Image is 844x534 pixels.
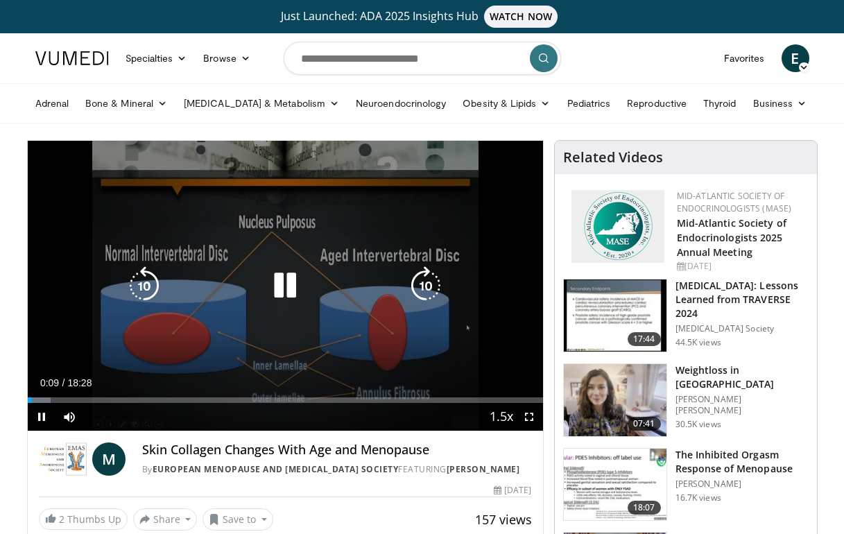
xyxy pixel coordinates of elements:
a: Mid-Atlantic Society of Endocrinologists 2025 Annual Meeting [677,216,786,259]
button: Save to [203,508,273,531]
a: Pediatrics [559,89,619,117]
a: Favorites [716,44,773,72]
img: 1317c62a-2f0d-4360-bee0-b1bff80fed3c.150x105_q85_crop-smart_upscale.jpg [564,279,666,352]
a: Reproductive [619,89,695,117]
p: 44.5K views [675,337,721,348]
img: f382488c-070d-4809-84b7-f09b370f5972.png.150x105_q85_autocrop_double_scale_upscale_version-0.2.png [571,190,664,263]
div: By FEATURING [142,463,532,476]
a: 17:44 [MEDICAL_DATA]: Lessons Learned from TRAVERSE 2024 [MEDICAL_DATA] Society 44.5K views [563,279,809,352]
button: Fullscreen [515,403,543,431]
div: [DATE] [677,260,806,273]
a: 07:41 Weightloss in [GEOGRAPHIC_DATA] [PERSON_NAME] [PERSON_NAME] 30.5K views [563,363,809,437]
p: [MEDICAL_DATA] Society [675,323,809,334]
button: Playback Rate [488,403,515,431]
h3: [MEDICAL_DATA]: Lessons Learned from TRAVERSE 2024 [675,279,809,320]
input: Search topics, interventions [284,42,561,75]
img: 283c0f17-5e2d-42ba-a87c-168d447cdba4.150x105_q85_crop-smart_upscale.jpg [564,449,666,521]
span: 157 views [475,511,532,528]
span: 0:09 [40,377,59,388]
a: [PERSON_NAME] [447,463,520,475]
span: WATCH NOW [484,6,558,28]
img: 9983fed1-7565-45be-8934-aef1103ce6e2.150x105_q85_crop-smart_upscale.jpg [564,364,666,436]
span: 18:28 [67,377,92,388]
span: 17:44 [628,332,661,346]
a: Mid-Atlantic Society of Endocrinologists (MASE) [677,190,792,214]
img: European Menopause and Andropause Society [39,442,87,476]
h3: Weightloss in [GEOGRAPHIC_DATA] [675,363,809,391]
img: VuMedi Logo [35,51,109,65]
p: [PERSON_NAME] [675,479,809,490]
p: 30.5K views [675,419,721,430]
span: 2 [59,513,64,526]
a: E [782,44,809,72]
button: Share [133,508,198,531]
a: [MEDICAL_DATA] & Metabolism [175,89,347,117]
a: 18:07 The Inhibited Orgasm Response of Menopause [PERSON_NAME] 16.7K views [563,448,809,522]
a: Neuroendocrinology [347,89,454,117]
a: European Menopause and [MEDICAL_DATA] Society [153,463,399,475]
a: 2 Thumbs Up [39,508,128,530]
button: Pause [28,403,55,431]
a: Thyroid [695,89,745,117]
div: [DATE] [494,484,531,497]
p: 16.7K views [675,492,721,503]
h4: Skin Collagen Changes With Age and Menopause [142,442,532,458]
div: Progress Bar [28,397,543,403]
a: M [92,442,126,476]
span: / [62,377,65,388]
a: Adrenal [27,89,78,117]
a: Just Launched: ADA 2025 Insights HubWATCH NOW [37,6,807,28]
p: [PERSON_NAME] [PERSON_NAME] [675,394,809,416]
h3: The Inhibited Orgasm Response of Menopause [675,448,809,476]
a: Specialties [117,44,196,72]
a: Browse [195,44,259,72]
a: Obesity & Lipids [454,89,558,117]
button: Mute [55,403,83,431]
span: 07:41 [628,417,661,431]
h4: Related Videos [563,149,663,166]
video-js: Video Player [28,141,543,431]
span: 18:07 [628,501,661,515]
a: Bone & Mineral [77,89,175,117]
a: Business [745,89,816,117]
